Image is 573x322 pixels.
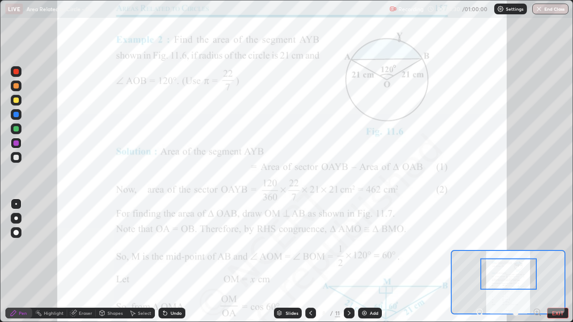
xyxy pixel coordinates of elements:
button: EXIT [547,308,569,318]
div: Eraser [79,311,92,315]
div: Select [138,311,151,315]
img: class-settings-icons [497,5,504,13]
div: Shapes [107,311,123,315]
div: Slides [286,311,298,315]
img: recording.375f2c34.svg [389,5,397,13]
p: Recording [398,6,423,13]
div: / [330,310,333,316]
div: 8 [320,310,329,316]
p: Settings [506,7,523,11]
div: 11 [335,309,340,317]
img: end-class-cross [535,5,543,13]
button: End Class [532,4,569,14]
div: Undo [171,311,182,315]
div: Pen [19,311,27,315]
img: add-slide-button [361,309,368,317]
p: LIVE [8,5,20,13]
p: Area Related to Circle - 02 [26,5,92,13]
div: Highlight [44,311,64,315]
div: Add [370,311,378,315]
